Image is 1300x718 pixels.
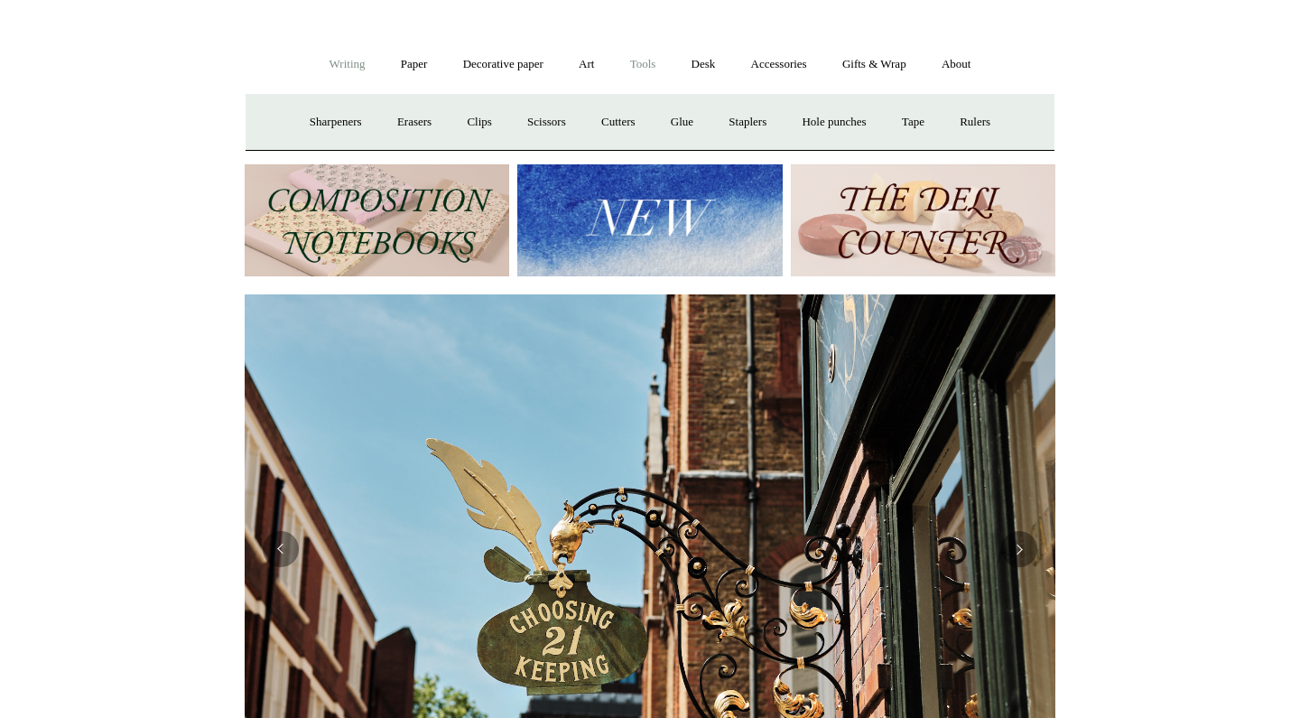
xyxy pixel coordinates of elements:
[675,41,732,89] a: Desk
[381,98,448,146] a: Erasers
[614,41,673,89] a: Tools
[826,41,923,89] a: Gifts & Wrap
[925,41,988,89] a: About
[385,41,444,89] a: Paper
[785,98,882,146] a: Hole punches
[735,41,823,89] a: Accessories
[450,98,507,146] a: Clips
[1001,531,1037,567] button: Next
[562,41,610,89] a: Art
[511,98,582,146] a: Scissors
[585,98,652,146] a: Cutters
[712,98,783,146] a: Staplers
[245,164,509,277] img: 202302 Composition ledgers.jpg__PID:69722ee6-fa44-49dd-a067-31375e5d54ec
[791,164,1055,277] img: The Deli Counter
[943,98,1007,146] a: Rulers
[517,164,782,277] img: New.jpg__PID:f73bdf93-380a-4a35-bcfe-7823039498e1
[447,41,560,89] a: Decorative paper
[655,98,710,146] a: Glue
[263,531,299,567] button: Previous
[293,98,378,146] a: Sharpeners
[313,41,382,89] a: Writing
[886,98,941,146] a: Tape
